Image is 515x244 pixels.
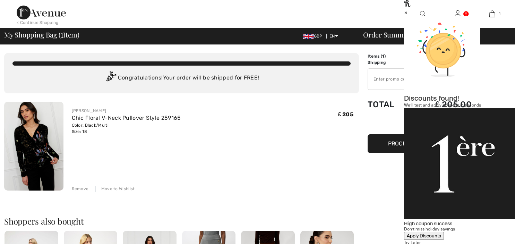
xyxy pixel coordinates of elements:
[303,34,325,39] span: GBP
[368,116,472,132] iframe: PayPal
[72,108,181,114] div: [PERSON_NAME]
[12,71,351,85] div: Congratulations! Your order will be shipped for FREE!
[455,10,461,17] a: Sign In
[4,31,79,38] span: My Shopping Bag ( Item)
[489,10,495,18] img: My Bag
[382,54,384,59] span: 1
[4,102,63,191] img: Chic Floral V-Neck Pullover Style 259165
[72,186,89,192] div: Remove
[338,111,353,118] span: ₤ 205
[412,53,472,59] td: ₤ 205.00
[420,10,426,18] img: search the website
[61,30,63,39] span: 1
[475,10,509,18] a: 1
[95,186,135,192] div: Move to Wishlist
[72,115,181,121] a: Chic Floral V-Neck Pullover Style 259165
[368,53,412,59] td: Items ( )
[368,134,472,153] button: Proceed to Payment
[452,76,466,82] span: Apply
[368,59,412,66] td: Shipping
[412,93,472,116] td: ₤ 205.00
[104,71,118,85] img: Congratulation2.svg
[499,11,500,17] span: 1
[412,59,472,66] td: Free
[72,122,181,135] div: Color: Black/Multi Size: 18
[329,34,338,39] span: EN
[17,19,59,26] div: < Continue Shopping
[440,20,474,27] div: [PERSON_NAME]
[17,6,66,19] img: 1ère Avenue
[303,34,314,39] img: UK Pound
[368,69,452,90] input: Promo code
[4,217,359,225] h2: Shoppers also bought
[455,10,461,18] img: My Info
[388,140,448,147] span: Proceed to Payment
[355,31,511,38] div: Order Summary
[368,93,412,116] td: Total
